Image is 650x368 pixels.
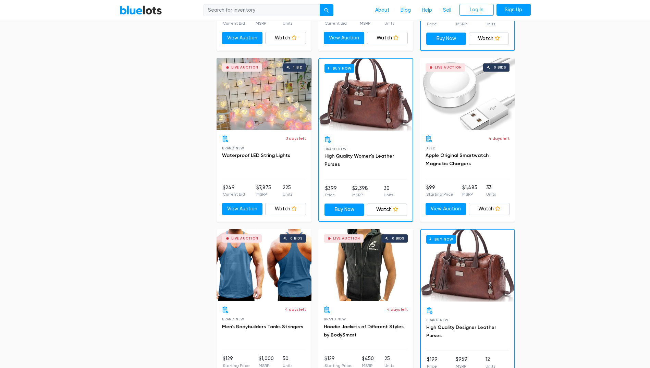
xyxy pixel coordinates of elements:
[324,317,346,321] span: Brand New
[486,184,496,198] li: 33
[384,20,394,26] p: Units
[496,4,531,16] a: Sign Up
[438,4,457,17] a: Sell
[283,191,292,197] p: Units
[293,66,303,69] div: 1 bid
[318,229,413,301] a: Live Auction 0 bids
[256,191,271,197] p: MSRP
[462,184,477,198] li: $1,485
[333,237,360,240] div: Live Auction
[231,66,258,69] div: Live Auction
[325,192,337,198] p: Price
[384,185,393,198] li: 30
[120,5,162,15] a: BlueLots
[222,146,244,150] span: Brand New
[319,59,413,131] a: Buy Now
[426,203,466,215] a: View Auction
[367,204,407,216] a: Watch
[421,230,514,302] a: Buy Now
[469,203,510,215] a: Watch
[290,237,303,240] div: 0 bids
[231,237,258,240] div: Live Auction
[222,32,263,44] a: View Auction
[486,21,495,27] p: Units
[469,33,509,45] a: Watch
[367,32,408,44] a: Watch
[222,317,244,321] span: Brand New
[426,184,453,198] li: $99
[223,191,245,197] p: Current Bid
[392,237,404,240] div: 0 bids
[324,147,347,151] span: Brand New
[426,146,436,150] span: Used
[420,58,515,130] a: Live Auction 0 bids
[222,152,290,158] a: Waterproof LED String Lights
[324,20,347,26] p: Current Bid
[462,191,477,197] p: MSRP
[426,33,466,45] a: Buy Now
[204,4,320,16] input: Search for inventory
[456,21,472,27] p: MSRP
[416,4,438,17] a: Help
[324,64,354,73] h6: Buy Now
[223,20,245,26] p: Current Bid
[426,324,496,339] a: High Quality Designer Leather Purses
[283,20,292,26] p: Units
[223,184,245,198] li: $249
[395,4,416,17] a: Blog
[285,306,306,312] p: 4 days left
[324,153,394,167] a: High Quality Women's Leather Purses
[459,4,494,16] a: Log In
[352,185,368,198] li: $2,398
[426,318,449,322] span: Brand New
[387,306,408,312] p: 4 days left
[286,135,306,142] p: 3 days left
[283,184,292,198] li: 225
[325,185,337,198] li: $399
[222,203,263,215] a: View Auction
[489,135,510,142] p: 4 days left
[265,203,306,215] a: Watch
[324,204,365,216] a: Buy Now
[217,229,311,301] a: Live Auction 0 bids
[494,66,506,69] div: 0 bids
[426,191,453,197] p: Starting Price
[256,184,271,198] li: $7,875
[324,32,365,44] a: View Auction
[426,152,489,167] a: Apple Original Smartwatch Magnetic Chargers
[352,192,368,198] p: MSRP
[360,20,371,26] p: MSRP
[486,191,496,197] p: Units
[324,324,404,338] a: Hoodie Jackets of Different Styles by BodySmart
[370,4,395,17] a: About
[222,324,303,330] a: Men's Bodybuilders Tanks Stringers
[217,58,311,130] a: Live Auction 1 bid
[256,20,272,26] p: MSRP
[435,66,462,69] div: Live Auction
[265,32,306,44] a: Watch
[427,21,443,27] p: Price
[426,235,456,244] h6: Buy Now
[384,192,393,198] p: Units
